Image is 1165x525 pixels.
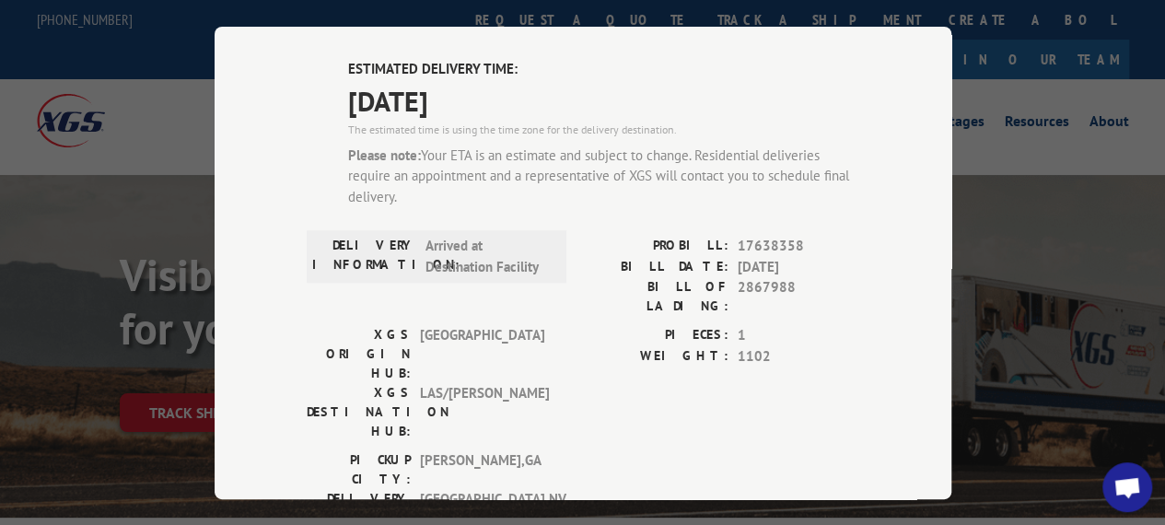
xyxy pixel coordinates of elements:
span: LAS/[PERSON_NAME] [420,383,544,441]
div: Open chat [1102,462,1152,512]
span: [DATE] [738,256,859,277]
label: XGS DESTINATION HUB: [307,383,411,441]
span: Arrived at Destination Facility [425,236,550,277]
span: 2867988 [738,277,859,316]
span: 17638358 [738,236,859,257]
span: [PERSON_NAME] , GA [420,450,544,489]
div: The estimated time is using the time zone for the delivery destination. [348,121,859,137]
label: PICKUP CITY: [307,450,411,489]
span: [DATE] [348,79,859,121]
label: ESTIMATED DELIVERY TIME: [348,59,859,80]
strong: Please note: [348,146,421,163]
label: WEIGHT: [583,345,728,367]
label: BILL DATE: [583,256,728,277]
span: 1 [738,325,859,346]
label: PROBILL: [583,236,728,257]
label: DELIVERY INFORMATION: [312,236,416,277]
span: [GEOGRAPHIC_DATA] [420,325,544,383]
label: BILL OF LADING: [583,277,728,316]
label: PIECES: [583,325,728,346]
span: 1102 [738,345,859,367]
div: Your ETA is an estimate and subject to change. Residential deliveries require an appointment and ... [348,145,859,207]
label: XGS ORIGIN HUB: [307,325,411,383]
